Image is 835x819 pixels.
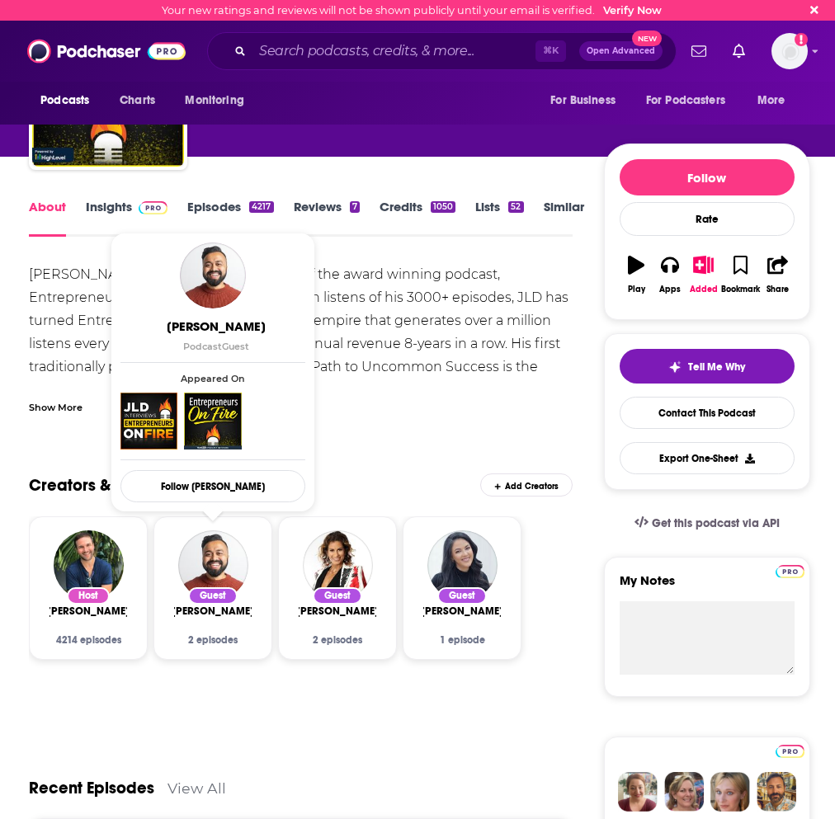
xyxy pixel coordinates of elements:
button: Export One-Sheet [620,442,795,474]
a: Pro website [776,562,804,578]
button: open menu [539,85,636,116]
a: Nabeel Alamgir [172,605,254,618]
span: Charts [120,89,155,112]
button: Play [620,245,653,304]
span: [PERSON_NAME] [421,605,503,618]
img: Jon Profile [757,772,796,812]
a: View All [167,779,226,797]
img: EOFire on Alexa [120,393,177,450]
span: Appeared On [120,373,305,384]
button: open menu [746,85,806,116]
a: John Lee Dumas [47,605,130,618]
a: Contact This Podcast [620,397,795,429]
a: Lists52 [475,199,523,237]
a: Verify Now [603,4,662,16]
label: My Notes [620,572,795,601]
button: Follow [PERSON_NAME] [120,470,305,502]
button: open menu [173,85,265,116]
img: tell me why sparkle [668,360,682,374]
img: Podchaser Pro [776,565,804,578]
div: Play [628,285,645,294]
img: Jules Profile [710,772,750,812]
div: Rate [620,202,795,236]
img: User Profile [771,33,808,69]
div: 1 episode [423,634,501,646]
a: InsightsPodchaser Pro [86,199,167,237]
a: Similar [544,199,584,237]
button: open menu [29,85,111,116]
img: Podchaser - Follow, Share and Rate Podcasts [27,35,186,67]
a: Show notifications dropdown [726,37,752,65]
div: 52 [508,201,523,213]
div: 2 episodes [299,634,376,646]
img: Nabeel Alamgir [180,242,246,308]
a: Show notifications dropdown [685,37,713,65]
span: Tell Me Why [688,360,745,374]
div: Add Creators [480,473,573,497]
button: Follow [620,159,795,195]
button: Apps [653,245,686,304]
a: Credits1050 [380,199,455,237]
button: Open AdvancedNew [579,41,663,61]
div: 7 [350,201,360,213]
img: Barbara Profile [664,772,704,812]
span: [PERSON_NAME] [172,605,254,618]
div: Host [67,587,110,605]
span: [PERSON_NAME] [47,605,130,618]
div: Guest [313,587,362,605]
a: [PERSON_NAME]PodcastGuest [124,318,309,352]
div: Search podcasts, credits, & more... [207,32,677,70]
button: Share [761,245,795,304]
button: Show profile menu [771,33,808,69]
button: Added [686,245,720,304]
img: Podchaser Pro [139,201,167,214]
img: John Lee Dumas [54,530,124,600]
div: Your new ratings and reviews will not be shown publicly until your email is verified. [162,4,662,16]
a: Reviews7 [294,199,360,237]
span: Monitoring [185,89,243,112]
a: Recent Episodes [29,778,154,798]
a: About [29,199,66,237]
a: Pro website [776,742,804,758]
img: Podchaser Pro [776,745,804,758]
span: For Business [550,89,616,112]
div: 1050 [431,201,455,213]
span: Podcast Guest [183,341,249,352]
span: [PERSON_NAME] [124,318,309,334]
div: Guest [188,587,238,605]
button: Bookmark [720,245,761,304]
a: Holly Wilensky Katz [303,530,373,600]
div: Guest [437,587,487,605]
div: Apps [659,285,681,294]
div: Bookmark [721,285,760,294]
input: Search podcasts, credits, & more... [252,38,535,64]
img: Maria Aguirre [427,530,498,600]
img: Sydney Profile [618,772,658,812]
a: Episodes4217 [187,199,273,237]
a: Charts [109,85,165,116]
span: Logged in as charlottestone [771,33,808,69]
span: [PERSON_NAME] [296,605,379,618]
span: Open Advanced [587,47,655,55]
a: Creators & Guests [29,475,166,496]
a: Get this podcast via API [621,503,793,544]
button: tell me why sparkleTell Me Why [620,349,795,384]
img: Nabeel Alamgir [178,530,248,600]
span: For Podcasters [646,89,725,112]
svg: Email not verified [795,33,808,46]
span: Get this podcast via API [652,516,780,530]
div: [PERSON_NAME] is the founder and host of the award winning podcast, Entrepreneurs On Fire. With o... [29,263,573,425]
img: Entrepreneurs on Fire [184,393,241,450]
div: 2 episodes [174,634,252,646]
span: ⌘ K [535,40,566,62]
span: New [632,31,662,46]
a: Maria Aguirre [421,605,503,618]
div: 4217 [249,201,273,213]
div: Added [690,285,718,294]
div: Share [767,285,789,294]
